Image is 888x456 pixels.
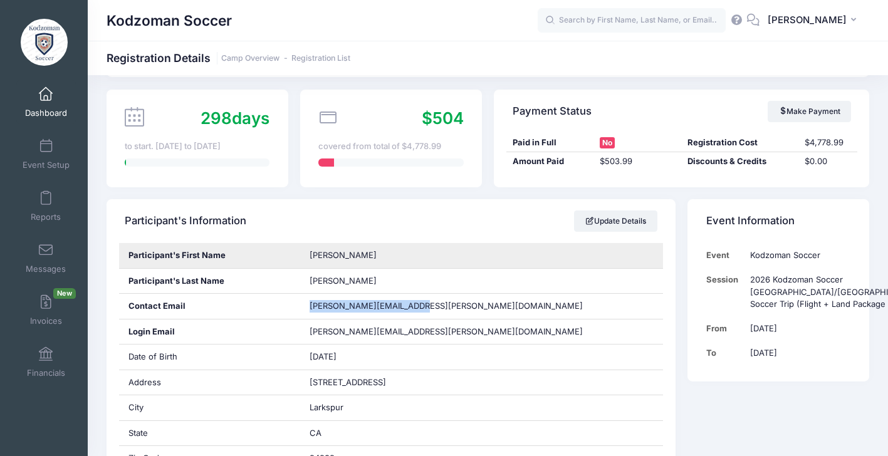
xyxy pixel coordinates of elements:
[23,160,70,170] span: Event Setup
[310,326,583,338] span: [PERSON_NAME][EMAIL_ADDRESS][PERSON_NAME][DOMAIN_NAME]
[119,395,301,420] div: City
[798,137,857,149] div: $4,778.99
[107,51,350,65] h1: Registration Details
[16,80,76,124] a: Dashboard
[310,250,377,260] span: [PERSON_NAME]
[682,137,799,149] div: Registration Cost
[706,316,744,341] td: From
[422,108,464,128] span: $504
[26,264,66,274] span: Messages
[119,370,301,395] div: Address
[706,204,795,239] h4: Event Information
[201,106,269,130] div: days
[30,316,62,326] span: Invoices
[310,428,321,438] span: CA
[318,140,463,153] div: covered from total of $4,778.99
[538,8,726,33] input: Search by First Name, Last Name, or Email...
[16,132,76,176] a: Event Setup
[798,155,857,168] div: $0.00
[310,276,377,286] span: [PERSON_NAME]
[600,137,615,148] span: No
[706,341,744,365] td: To
[310,402,343,412] span: Larkspur
[768,13,847,27] span: [PERSON_NAME]
[119,269,301,294] div: Participant's Last Name
[506,155,594,168] div: Amount Paid
[310,377,386,387] span: [STREET_ADDRESS]
[16,340,76,384] a: Financials
[119,345,301,370] div: Date of Birth
[31,212,61,222] span: Reports
[574,210,657,232] a: Update Details
[16,288,76,332] a: InvoicesNew
[682,155,799,168] div: Discounts & Credits
[310,301,583,311] span: [PERSON_NAME][EMAIL_ADDRESS][PERSON_NAME][DOMAIN_NAME]
[310,351,337,361] span: [DATE]
[291,54,350,63] a: Registration List
[119,319,301,345] div: Login Email
[16,184,76,228] a: Reports
[706,243,744,267] td: Event
[506,137,594,149] div: Paid in Full
[16,236,76,280] a: Messages
[125,204,246,239] h4: Participant's Information
[594,155,682,168] div: $503.99
[107,6,232,35] h1: Kodzoman Soccer
[201,108,232,128] span: 298
[706,267,744,316] td: Session
[513,93,592,129] h4: Payment Status
[53,288,76,299] span: New
[768,101,851,122] a: Make Payment
[21,19,68,66] img: Kodzoman Soccer
[119,294,301,319] div: Contact Email
[25,108,67,118] span: Dashboard
[119,243,301,268] div: Participant's First Name
[221,54,279,63] a: Camp Overview
[27,368,65,378] span: Financials
[125,140,269,153] div: to start. [DATE] to [DATE]
[760,6,869,35] button: [PERSON_NAME]
[119,421,301,446] div: State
